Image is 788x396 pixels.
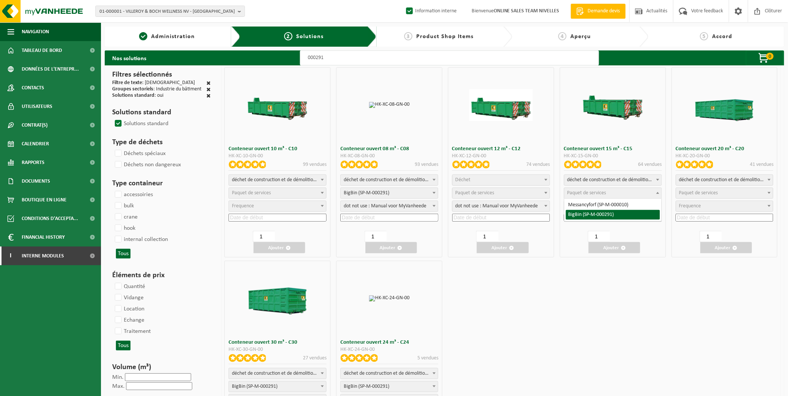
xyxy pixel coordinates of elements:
span: 5 [700,32,708,40]
label: Echange [113,315,144,326]
span: BigBin (SP-M-000291) [341,381,438,392]
span: Frequence [232,203,254,209]
h3: Conteneur ouvert 24 m³ - C24 [340,340,438,345]
span: Product Shop Items [416,34,473,40]
span: Accord [712,34,732,40]
h3: Type de déchets [112,137,211,148]
label: internal collection [113,234,168,245]
label: Min. [112,374,123,380]
div: : [DEMOGRAPHIC_DATA] [112,80,195,87]
h3: Conteneur ouvert 10 m³ - C10 [229,146,326,152]
span: déchet de construction et de démolition mélangé (inerte et non inerte) [676,174,774,186]
span: Contacts [22,78,44,97]
p: 93 vendues [415,161,438,168]
span: Boutique en ligne [22,191,67,209]
span: Paquet de services [679,190,718,196]
span: 1 [139,32,147,40]
a: 1Administration [108,32,226,41]
span: Paquet de services [232,190,271,196]
span: dot not use : Manual voor MyVanheede [452,201,550,212]
label: Location [113,303,144,315]
label: Vidange [113,292,144,303]
button: Ajouter [254,242,305,253]
label: Information interne [405,6,457,17]
button: Ajouter [477,242,528,253]
img: HK-XC-15-GN-00 [581,89,645,121]
button: Ajouter [365,242,417,253]
a: 3Product Shop Items [380,32,497,41]
span: Solutions [296,34,324,40]
span: dot not use : Manual voor MyVanheede [341,201,438,211]
span: Aperçu [570,34,591,40]
h3: Solutions standard [112,107,211,118]
span: déchet de construction et de démolition mélangé (inerte et non inerte) [229,368,326,379]
span: déchet de construction et de démolition mélangé (inerte et non inerte) [229,175,326,185]
div: HK-XC-30-GN-00 [229,347,326,352]
input: 1 [476,231,498,242]
span: Tableau de bord [22,41,62,60]
a: Demande devis [571,4,626,19]
label: accessoiries [113,189,153,200]
span: Groupes sectoriels [112,86,153,92]
span: Documents [22,172,50,191]
span: Conditions d'accepta... [22,209,78,228]
img: HK-XC-24-GN-00 [369,296,410,301]
li: Messancyforf (SP-M-000010) [566,200,660,210]
input: 1 [700,231,722,242]
h3: Conteneur ouvert 20 m³ - C20 [676,146,774,152]
span: Administration [151,34,195,40]
img: HK-XC-12-GN-00 [469,89,533,121]
span: 01-000001 - VILLEROY & BOCH WELLNESS NV - [GEOGRAPHIC_DATA] [99,6,235,17]
a: 2Solutions [246,32,361,41]
span: déchet de construction et de démolition mélangé (inerte et non inerte) [229,174,326,186]
span: BigBin (SP-M-000291) [340,381,438,392]
input: 1 [253,231,275,242]
h3: Éléments de prix [112,270,211,281]
label: Traitement [113,326,151,337]
label: Solutions standard [113,118,168,129]
span: dot not use : Manual voor MyVanheede [340,201,438,212]
span: I [7,247,14,265]
img: HK-XC-30-GN-00 [246,283,309,315]
span: déchet de construction et de démolition mélangé (inerte et non inerte) [229,368,326,379]
p: 27 vendues [303,354,326,362]
img: HK-XC-10-GN-00 [246,89,309,121]
div: HK-XC-10-GN-00 [229,154,326,159]
span: Navigation [22,22,49,41]
label: Déchets non dangereux [113,159,181,170]
label: hook [113,223,135,234]
span: Demande devis [586,7,622,15]
span: déchet de construction et de démolition mélangé (inerte et non inerte) [341,368,438,379]
span: Calendrier [22,134,49,153]
div: HK-XC-08-GN-00 [340,154,438,159]
label: Max. [112,383,125,389]
h2: Nos solutions [105,50,154,65]
h3: Type containeur [112,178,211,189]
span: Paquet de services [567,190,606,196]
span: Filtre de texte [112,80,142,86]
a: 4Aperçu [516,32,633,41]
span: 0 [766,53,774,60]
input: Date de début [229,214,326,222]
label: Déchets spéciaux [113,148,166,159]
button: Ajouter [700,242,752,253]
input: Date de début [340,214,438,222]
a: 5Accord [652,32,781,41]
span: 3 [404,32,413,40]
label: crane [113,211,138,223]
span: 2 [284,32,292,40]
span: Déchet [456,177,471,183]
button: Tous [116,341,131,350]
button: Tous [116,249,131,259]
div: : Industrie du bâtiment [112,87,202,93]
span: déchet de construction et de démolition mélangé (inerte et non inerte) [340,174,438,186]
h3: Filtres sélectionnés [112,69,211,80]
div: HK-XC-15-GN-00 [564,154,662,159]
img: HK-XC-08-GN-00 [369,102,410,108]
span: Financial History [22,228,65,247]
span: déchet de construction et de démolition mélangé (inerte et non inerte) [676,175,773,185]
span: Contrat(s) [22,116,47,134]
span: BigBin (SP-M-000291) [340,188,438,199]
input: Date de début [452,214,550,222]
p: 41 vendues [750,161,773,168]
